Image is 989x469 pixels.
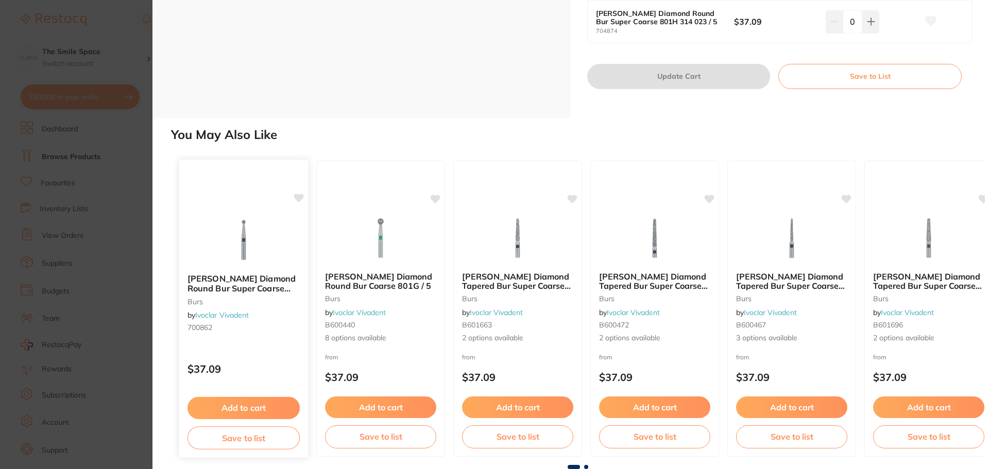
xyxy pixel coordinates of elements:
button: Save to List [778,64,962,89]
small: B601663 [462,321,573,329]
small: B600440 [325,321,436,329]
button: Save to list [462,425,573,448]
a: Ivoclar Vivadent [195,310,249,320]
small: burs [187,298,300,306]
a: Ivoclar Vivadent [881,308,934,317]
small: burs [873,294,984,303]
button: Add to cart [599,396,710,418]
img: Meisinger Diamond Round Bur Coarse 801G / 5 [347,212,414,264]
button: Save to list [187,426,300,449]
p: $37.09 [599,371,710,383]
a: Ivoclar Vivadent [333,308,386,317]
span: by [462,308,523,317]
small: burs [736,294,847,303]
small: burs [325,294,436,303]
h2: You May Also Like [171,128,985,142]
span: from [873,353,886,361]
a: Ivoclar Vivadent [607,308,660,317]
a: Ivoclar Vivadent [744,308,797,317]
span: by [599,308,660,317]
span: from [462,353,475,361]
span: from [325,353,338,361]
button: Save to list [599,425,710,448]
button: Add to cart [873,396,984,418]
b: $37.09 [734,16,817,27]
small: 704874 [596,28,734,34]
small: burs [462,294,573,303]
img: Meisinger Diamond Tapered Bur Super Coarse 847RH / 5 [895,212,962,264]
button: Add to cart [187,397,300,419]
a: Ivoclar Vivadent [470,308,523,317]
span: by [873,308,934,317]
img: Meisinger Diamond Tapered Bur Super Coarse 850H / 5 [758,212,825,264]
span: from [599,353,612,361]
p: $37.09 [462,371,573,383]
img: Meisinger Diamond Tapered Bur Super Coarse 852H / 5 [621,212,688,264]
button: Save to list [736,425,847,448]
button: Add to cart [462,396,573,418]
b: Meisinger Diamond Tapered Bur Super Coarse 852H / 5 [599,272,710,291]
span: 8 options available [325,333,436,343]
span: by [736,308,797,317]
b: Meisinger Diamond Tapered Bur Super Coarse 847RH / 5 [873,272,984,291]
span: 2 options available [599,333,710,343]
span: 3 options available [736,333,847,343]
p: $37.09 [736,371,847,383]
p: $37.09 [873,371,984,383]
small: B600467 [736,321,847,329]
img: Meisinger Diamond Round Bur Super Coarse 801H 316 014 / 5 [210,214,277,266]
button: Save to list [325,425,436,448]
p: $37.09 [325,371,436,383]
small: B601696 [873,321,984,329]
small: burs [599,294,710,303]
button: Update Cart [587,64,770,89]
b: Meisinger Diamond Round Bur Coarse 801G / 5 [325,272,436,291]
span: from [736,353,749,361]
b: [PERSON_NAME] Diamond Round Bur Super Coarse 801H 314 023 / 5 [596,9,720,26]
b: Meisinger Diamond Tapered Bur Super Coarse 856H / 5 [462,272,573,291]
img: Meisinger Diamond Tapered Bur Super Coarse 856H / 5 [484,212,551,264]
button: Add to cart [736,396,847,418]
b: Meisinger Diamond Round Bur Super Coarse 801H 316 014 / 5 [187,274,300,293]
span: 2 options available [462,333,573,343]
button: Add to cart [325,396,436,418]
span: by [325,308,386,317]
p: $37.09 [187,363,300,375]
small: 700862 [187,324,300,332]
small: B600472 [599,321,710,329]
b: Meisinger Diamond Tapered Bur Super Coarse 850H / 5 [736,272,847,291]
span: 2 options available [873,333,984,343]
span: by [187,310,249,320]
button: Save to list [873,425,984,448]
